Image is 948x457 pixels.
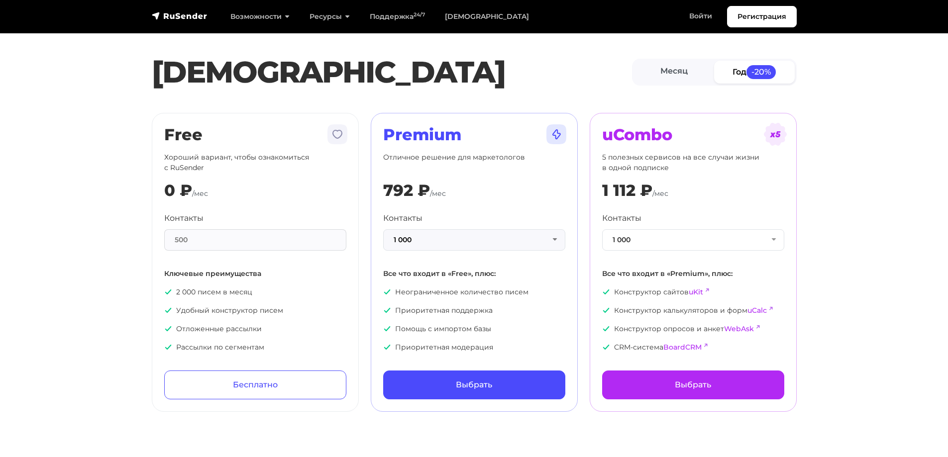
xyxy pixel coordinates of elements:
p: Отложенные рассылки [164,324,346,334]
a: [DEMOGRAPHIC_DATA] [435,6,539,27]
p: CRM-система [602,342,784,353]
a: Месяц [634,61,715,83]
img: icon-ok.svg [164,325,172,333]
a: Выбрать [383,370,565,399]
a: Возможности [220,6,300,27]
button: 1 000 [383,229,565,251]
img: icon-ok.svg [164,343,172,351]
img: tarif-ucombo.svg [763,122,787,146]
img: icon-ok.svg [383,325,391,333]
a: Год [714,61,795,83]
div: 1 112 ₽ [602,181,652,200]
span: -20% [746,65,776,79]
a: BoardCRM [663,343,702,352]
label: Контакты [602,212,641,224]
p: Приоритетная поддержка [383,305,565,316]
a: Бесплатно [164,370,346,399]
img: icon-ok.svg [602,288,610,296]
span: /мес [652,189,668,198]
img: tarif-free.svg [325,122,349,146]
label: Контакты [383,212,422,224]
img: icon-ok.svg [602,306,610,314]
a: uCalc [747,306,767,315]
a: Ресурсы [300,6,360,27]
img: icon-ok.svg [602,325,610,333]
p: Рассылки по сегментам [164,342,346,353]
img: icon-ok.svg [164,288,172,296]
p: Конструктор калькуляторов и форм [602,305,784,316]
h2: Free [164,125,346,144]
span: /мес [430,189,446,198]
img: icon-ok.svg [602,343,610,351]
div: 0 ₽ [164,181,192,200]
p: Неограниченное количество писем [383,287,565,297]
img: icon-ok.svg [383,288,391,296]
a: Поддержка24/7 [360,6,435,27]
p: 5 полезных сервисов на все случаи жизни в одной подписке [602,152,784,173]
img: icon-ok.svg [383,306,391,314]
h2: uCombo [602,125,784,144]
p: Ключевые преимущества [164,269,346,279]
p: 2 000 писем в месяц [164,287,346,297]
p: Все что входит в «Free», плюс: [383,269,565,279]
h2: Premium [383,125,565,144]
img: RuSender [152,11,208,21]
a: WebAsk [724,324,754,333]
div: 792 ₽ [383,181,430,200]
span: /мес [192,189,208,198]
p: Конструктор опросов и анкет [602,324,784,334]
p: Удобный конструктор писем [164,305,346,316]
p: Все что входит в «Premium», плюс: [602,269,784,279]
h1: [DEMOGRAPHIC_DATA] [152,54,632,90]
button: 1 000 [602,229,784,251]
p: Хороший вариант, чтобы ознакомиться с RuSender [164,152,346,173]
img: icon-ok.svg [383,343,391,351]
sup: 24/7 [414,11,425,18]
label: Контакты [164,212,204,224]
p: Конструктор сайтов [602,287,784,297]
a: uKit [689,287,703,296]
a: Выбрать [602,370,784,399]
p: Приоритетная модерация [383,342,565,353]
img: tarif-premium.svg [544,122,568,146]
p: Отличное решение для маркетологов [383,152,565,173]
img: icon-ok.svg [164,306,172,314]
p: Помощь с импортом базы [383,324,565,334]
a: Регистрация [727,6,797,27]
a: Войти [679,6,722,26]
